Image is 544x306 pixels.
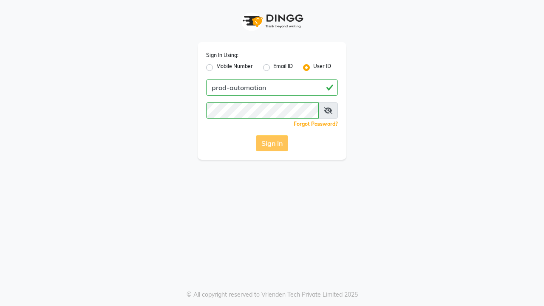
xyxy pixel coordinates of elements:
[206,79,338,96] input: Username
[294,121,338,127] a: Forgot Password?
[216,62,253,73] label: Mobile Number
[238,8,306,34] img: logo1.svg
[206,102,319,119] input: Username
[273,62,293,73] label: Email ID
[206,51,238,59] label: Sign In Using:
[313,62,331,73] label: User ID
